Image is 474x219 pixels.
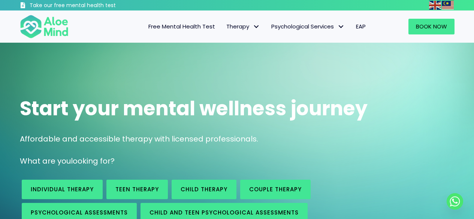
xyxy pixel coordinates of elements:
[251,21,262,32] span: Therapy: submenu
[442,1,455,9] a: Malay
[106,180,168,199] a: Teen Therapy
[356,22,366,30] span: EAP
[336,21,347,32] span: Psychological Services: submenu
[115,185,159,193] span: Teen Therapy
[31,185,94,193] span: Individual therapy
[20,134,455,145] p: Affordable and accessible therapy with licensed professionals.
[31,209,128,216] span: Psychological assessments
[71,156,115,166] span: looking for?
[143,19,221,34] a: Free Mental Health Test
[408,19,455,34] a: Book Now
[181,185,227,193] span: Child Therapy
[20,95,368,122] span: Start your mental wellness journey
[442,1,454,10] img: ms
[22,180,103,199] a: Individual therapy
[30,2,156,9] h3: Take our free mental health test
[416,22,447,30] span: Book Now
[226,22,260,30] span: Therapy
[447,193,463,210] a: Whatsapp
[249,185,302,193] span: Couple therapy
[429,1,441,10] img: en
[78,19,371,34] nav: Menu
[148,22,215,30] span: Free Mental Health Test
[350,19,371,34] a: EAP
[240,180,311,199] a: Couple therapy
[271,22,345,30] span: Psychological Services
[20,2,156,10] a: Take our free mental health test
[150,209,299,216] span: Child and Teen Psychological assessments
[20,14,69,39] img: Aloe mind Logo
[172,180,236,199] a: Child Therapy
[266,19,350,34] a: Psychological ServicesPsychological Services: submenu
[221,19,266,34] a: TherapyTherapy: submenu
[20,156,71,166] span: What are you
[429,1,442,9] a: English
